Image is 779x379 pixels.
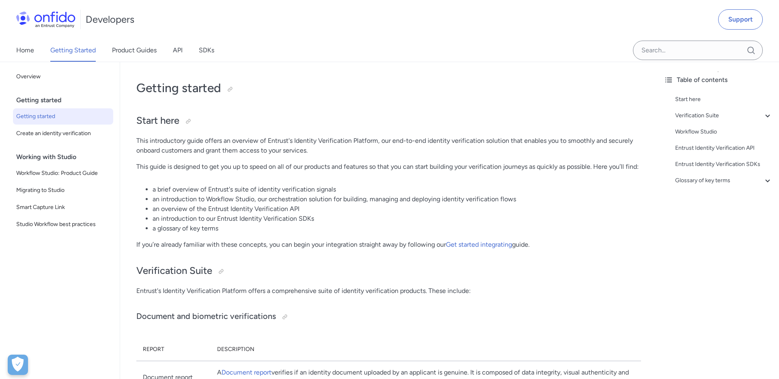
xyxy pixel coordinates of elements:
[13,125,113,142] a: Create an identity verification
[136,310,641,323] h3: Document and biometric verifications
[675,127,773,137] a: Workflow Studio
[16,129,110,138] span: Create an identity verification
[8,355,28,375] div: Cookie Preferences
[8,355,28,375] button: Open Preferences
[136,338,211,361] th: Report
[16,202,110,212] span: Smart Capture Link
[136,114,641,128] h2: Start here
[16,168,110,178] span: Workflow Studio: Product Guide
[446,241,512,248] a: Get started integrating
[50,39,96,62] a: Getting Started
[13,182,113,198] a: Migrating to Studio
[153,185,641,194] li: a brief overview of Entrust's suite of identity verification signals
[16,72,110,82] span: Overview
[211,338,641,361] th: Description
[13,108,113,125] a: Getting started
[136,162,641,172] p: This guide is designed to get you up to speed on all of our products and features so that you can...
[136,264,641,278] h2: Verification Suite
[16,149,116,165] div: Working with Studio
[16,185,110,195] span: Migrating to Studio
[16,92,116,108] div: Getting started
[199,39,214,62] a: SDKs
[675,176,773,185] a: Glossary of key terms
[136,240,641,250] p: If you’re already familiar with these concepts, you can begin your integration straight away by f...
[136,286,641,296] p: Entrust's Identity Verification Platform offers a comprehensive suite of identity verification pr...
[13,69,113,85] a: Overview
[153,194,641,204] li: an introduction to Workflow Studio, our orchestration solution for building, managing and deployi...
[16,39,34,62] a: Home
[13,199,113,215] a: Smart Capture Link
[718,9,763,30] a: Support
[675,95,773,104] a: Start here
[16,11,75,28] img: Onfido Logo
[675,159,773,169] a: Entrust Identity Verification SDKs
[222,368,271,376] a: Document report
[173,39,183,62] a: API
[675,143,773,153] a: Entrust Identity Verification API
[153,224,641,233] li: a glossary of key terms
[112,39,157,62] a: Product Guides
[153,214,641,224] li: an introduction to our Entrust Identity Verification SDKs
[13,165,113,181] a: Workflow Studio: Product Guide
[633,41,763,60] input: Onfido search input field
[136,80,641,96] h1: Getting started
[13,216,113,233] a: Studio Workflow best practices
[16,220,110,229] span: Studio Workflow best practices
[86,13,134,26] h1: Developers
[675,111,773,121] a: Verification Suite
[136,136,641,155] p: This introductory guide offers an overview of Entrust's Identity Verification Platform, our end-t...
[16,112,110,121] span: Getting started
[664,75,773,85] div: Table of contents
[153,204,641,214] li: an overview of the Entrust Identity Verification API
